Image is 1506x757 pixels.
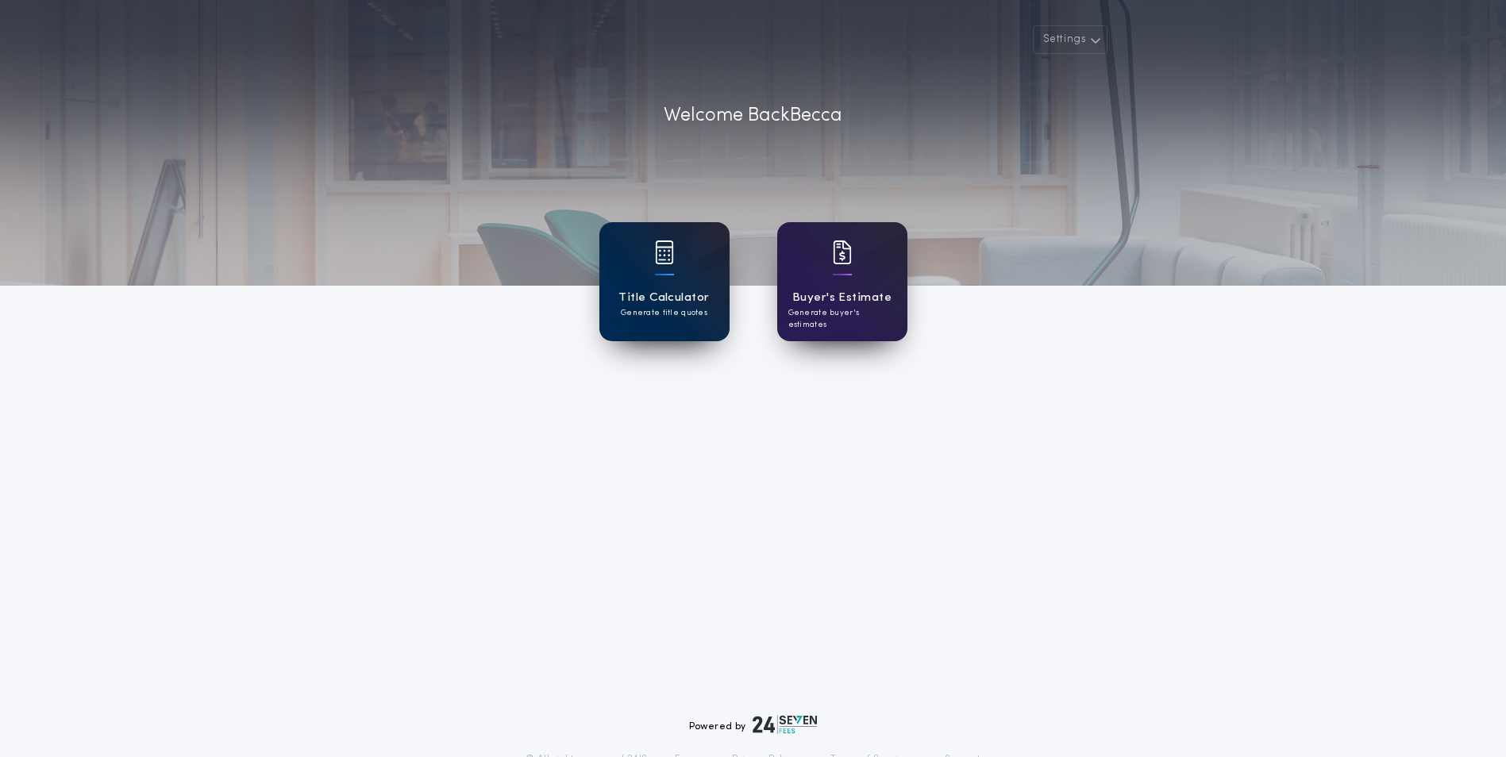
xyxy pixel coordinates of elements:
[689,715,818,734] div: Powered by
[664,102,842,130] p: Welcome Back Becca
[655,240,674,264] img: card icon
[1033,25,1107,54] button: Settings
[788,307,896,331] p: Generate buyer's estimates
[599,222,730,341] a: card iconTitle CalculatorGenerate title quotes
[792,289,892,307] h1: Buyer's Estimate
[753,715,818,734] img: logo
[777,222,907,341] a: card iconBuyer's EstimateGenerate buyer's estimates
[618,289,709,307] h1: Title Calculator
[621,307,707,319] p: Generate title quotes
[833,240,852,264] img: card icon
